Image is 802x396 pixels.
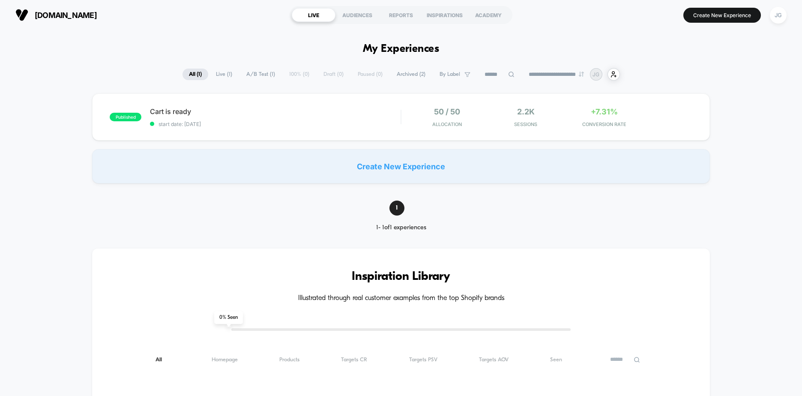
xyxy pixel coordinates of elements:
p: JG [593,71,599,78]
img: Visually logo [15,9,28,21]
h4: Illustrated through real customer examples from the top Shopify brands [118,294,684,303]
h3: Inspiration Library [118,270,684,284]
span: All [156,357,170,363]
div: LIVE [292,8,335,22]
span: Seen [550,357,562,363]
span: CONVERSION RATE [567,121,642,127]
div: Create New Experience [92,149,709,183]
span: Sessions [488,121,563,127]
div: 1 - 1 of 1 experiences [360,224,443,231]
div: INSPIRATIONS [423,8,467,22]
span: [DOMAIN_NAME] [35,11,97,20]
span: 50 / 50 [434,107,460,116]
img: end [579,72,584,77]
span: +7.31% [591,107,618,116]
span: published [110,113,141,121]
span: Archived ( 2 ) [390,69,432,80]
span: 2.2k [517,107,535,116]
span: By Label [440,71,460,78]
span: start date: [DATE] [150,121,401,127]
span: Live ( 1 ) [209,69,239,80]
span: Targets AOV [479,357,509,363]
div: ACADEMY [467,8,510,22]
span: 0 % Seen [214,311,243,324]
button: JG [767,6,789,24]
span: Homepage [212,357,238,363]
span: Allocation [432,121,462,127]
button: [DOMAIN_NAME] [13,8,99,22]
span: Cart is ready [150,107,401,116]
div: REPORTS [379,8,423,22]
div: AUDIENCES [335,8,379,22]
span: Products [279,357,299,363]
span: 1 [389,201,404,216]
span: Targets PSV [409,357,437,363]
span: Targets CR [341,357,367,363]
button: Create New Experience [683,8,761,23]
h1: My Experiences [363,43,440,55]
div: JG [770,7,787,24]
span: All ( 1 ) [183,69,208,80]
span: A/B Test ( 1 ) [240,69,281,80]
